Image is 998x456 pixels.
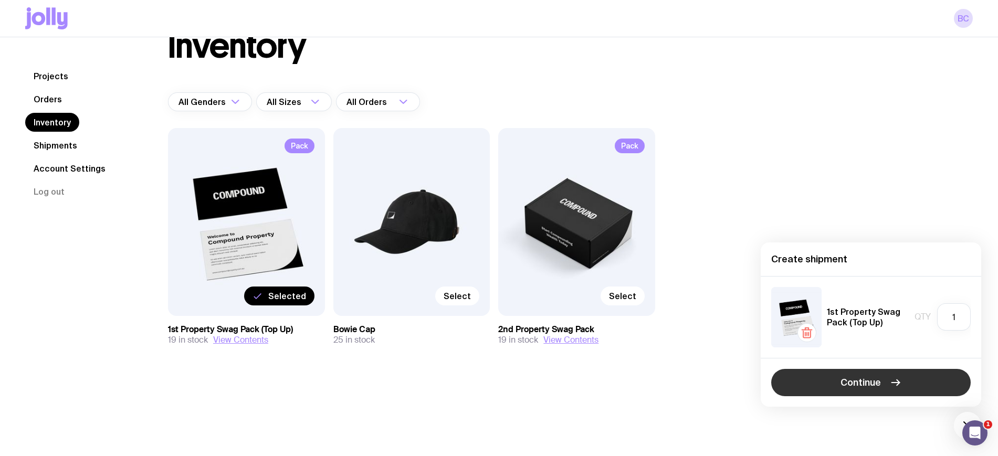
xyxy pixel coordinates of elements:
[333,335,375,345] span: 25 in stock
[346,92,389,111] span: All Orders
[25,136,86,155] a: Shipments
[25,90,70,109] a: Orders
[25,67,77,86] a: Projects
[333,324,490,335] h3: Bowie Cap
[267,92,303,111] span: All Sizes
[168,324,325,335] h3: 1st Property Swag Pack (Top Up)
[25,182,73,201] button: Log out
[389,92,396,111] input: Search for option
[615,139,645,153] span: Pack
[303,92,308,111] input: Search for option
[268,291,306,301] span: Selected
[498,335,538,345] span: 19 in stock
[168,29,306,63] h1: Inventory
[256,92,332,111] div: Search for option
[984,420,992,429] span: 1
[771,369,971,396] button: Continue
[444,291,471,301] span: Select
[827,306,909,327] h5: 1st Property Swag Pack (Top Up)
[285,139,314,153] span: Pack
[498,324,655,335] h3: 2nd Property Swag Pack
[609,291,636,301] span: Select
[213,335,268,345] button: View Contents
[841,376,881,389] span: Continue
[771,253,971,266] h4: Create shipment
[543,335,598,345] button: View Contents
[962,420,988,446] iframe: Intercom live chat
[25,113,79,132] a: Inventory
[168,92,252,111] div: Search for option
[168,335,208,345] span: 19 in stock
[915,312,931,322] span: Qty
[336,92,420,111] div: Search for option
[178,92,228,111] span: All Genders
[25,159,114,178] a: Account Settings
[954,9,973,28] a: BC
